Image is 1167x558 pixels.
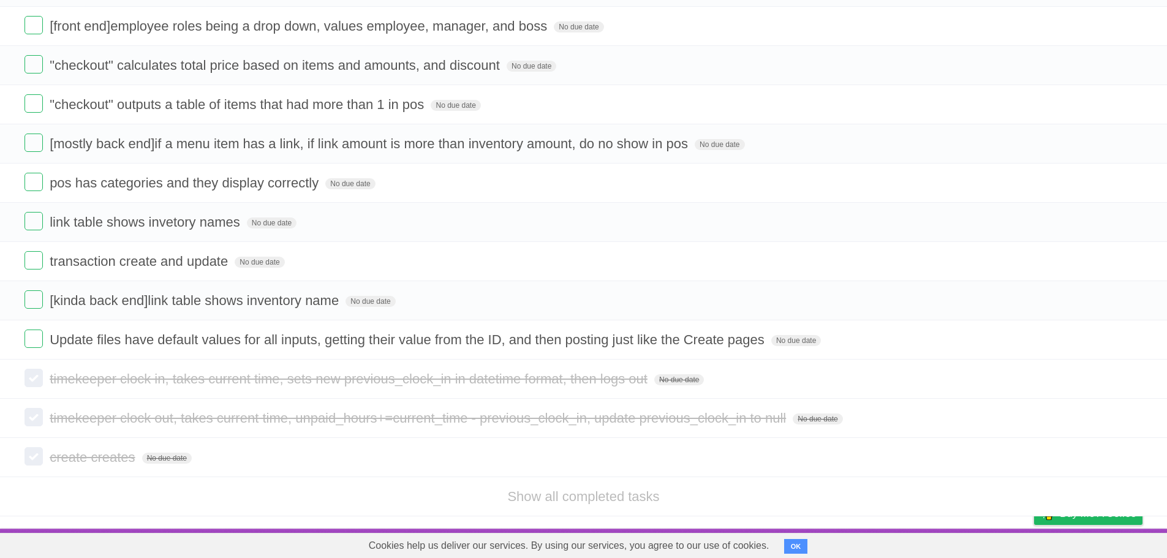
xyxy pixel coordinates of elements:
span: transaction create and update [50,254,231,269]
span: timekeeper clock out, takes current time, unpaid_hours+=current_time - previous_clock_in, update ... [50,410,789,426]
label: Done [25,55,43,74]
label: Done [25,16,43,34]
span: No due date [654,374,704,385]
span: [mostly back end]if a menu item has a link, if link amount is more than inventory amount, do no s... [50,136,691,151]
label: Done [25,94,43,113]
button: OK [784,539,808,554]
a: Suggest a feature [1065,532,1142,555]
a: Terms [976,532,1003,555]
span: link table shows invetory names [50,214,243,230]
a: Developers [912,532,961,555]
span: Update files have default values for all inputs, getting their value from the ID, and then postin... [50,332,768,347]
label: Done [25,447,43,466]
a: About [871,532,897,555]
span: Buy me a coffee [1060,503,1136,524]
label: Done [25,173,43,191]
span: No due date [346,296,395,307]
label: Done [25,290,43,309]
label: Done [25,330,43,348]
span: No due date [507,61,556,72]
span: "checkout" calculates total price based on items and amounts, and discount [50,58,503,73]
a: Privacy [1018,532,1050,555]
span: No due date [793,413,842,424]
span: No due date [695,139,744,150]
span: create creates [50,450,138,465]
span: No due date [554,21,603,32]
span: [kinda back end]link table shows inventory name [50,293,342,308]
span: No due date [247,217,296,228]
span: No due date [431,100,480,111]
label: Done [25,134,43,152]
span: [front end]employee roles being a drop down, values employee, manager, and boss [50,18,550,34]
span: pos has categories and they display correctly [50,175,322,190]
span: No due date [325,178,375,189]
label: Done [25,251,43,270]
label: Done [25,212,43,230]
span: Cookies help us deliver our services. By using our services, you agree to our use of cookies. [357,533,782,558]
span: No due date [771,335,821,346]
span: No due date [235,257,284,268]
label: Done [25,408,43,426]
a: Show all completed tasks [507,489,659,504]
label: Done [25,369,43,387]
span: timekeeper clock in, takes current time, sets new previous_clock_in in datetime format, then logs... [50,371,651,386]
span: "checkout" outputs a table of items that had more than 1 in pos [50,97,427,112]
span: No due date [142,453,192,464]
